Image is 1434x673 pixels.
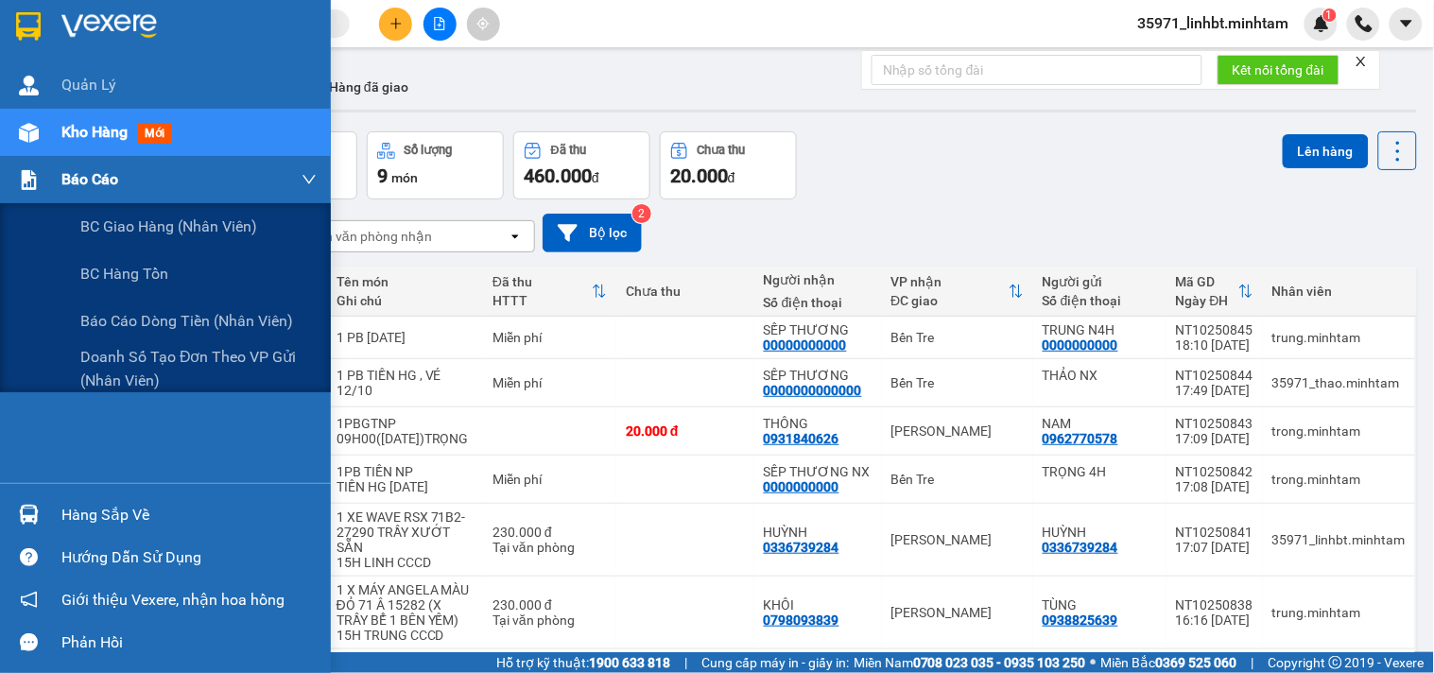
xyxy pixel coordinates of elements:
[61,73,116,96] span: Quản Lý
[16,16,45,36] span: Gửi:
[1176,322,1253,337] div: NT10250845
[1176,540,1253,555] div: 17:07 [DATE]
[137,123,172,144] span: mới
[1272,423,1406,439] div: trong.minhtam
[61,123,128,141] span: Kho hàng
[1272,472,1406,487] div: trong.minhtam
[181,16,332,59] div: [PERSON_NAME]
[80,215,257,238] span: BC giao hàng (nhân viên)
[337,464,474,479] div: 1PB TIỀN NP
[16,12,41,41] img: logo-vxr
[592,170,599,185] span: đ
[764,613,839,628] div: 0798093839
[492,274,592,289] div: Đã thu
[337,582,474,628] div: 1 X MÁY ANGELA MÀU ĐỎ 71 Â 15282 (X TRẦY BỂ 1 BÊN YẾM)
[543,214,642,252] button: Bộ lọc
[1043,368,1157,383] div: THẢO NX
[1176,525,1253,540] div: NT10250841
[1043,525,1157,540] div: HUỲNH
[684,652,687,673] span: |
[513,131,650,199] button: Đã thu460.000đ
[1326,9,1333,22] span: 1
[337,416,474,431] div: 1PBGTNP
[181,59,332,81] div: HUỲNH
[764,479,839,494] div: 0000000000
[891,375,1024,390] div: Bến Tre
[423,8,457,41] button: file-add
[626,284,745,299] div: Chưa thu
[492,613,607,628] div: Tại văn phòng
[19,76,39,95] img: warehouse-icon
[660,131,797,199] button: Chưa thu20.000đ
[670,164,728,187] span: 20.000
[1176,464,1253,479] div: NT10250842
[1272,330,1406,345] div: trung.minhtam
[891,274,1009,289] div: VP nhận
[492,525,607,540] div: 230.000 đ
[337,479,474,494] div: TIỀN HG NGÀY 12/10/2025
[1252,652,1254,673] span: |
[1313,15,1330,32] img: icon-new-feature
[1176,431,1253,446] div: 17:09 [DATE]
[80,262,168,285] span: BC hàng tồn
[1176,613,1253,628] div: 16:16 [DATE]
[882,267,1033,317] th: Toggle SortBy
[891,330,1024,345] div: Bến Tre
[854,652,1086,673] span: Miền Nam
[20,591,38,609] span: notification
[1043,293,1157,308] div: Số điện thoại
[61,629,317,657] div: Phản hồi
[764,337,847,353] div: 00000000000
[1176,479,1253,494] div: 17:08 [DATE]
[891,423,1024,439] div: [PERSON_NAME]
[492,597,607,613] div: 230.000 đ
[61,544,317,572] div: Hướng dẫn sử dụng
[1176,383,1253,398] div: 17:49 [DATE]
[181,16,226,36] span: Nhận:
[492,293,592,308] div: HTTT
[492,375,607,390] div: Miễn phí
[764,295,872,310] div: Số điện thoại
[764,383,862,398] div: 0000000000000
[483,267,616,317] th: Toggle SortBy
[1043,431,1118,446] div: 0962770578
[337,555,474,570] div: 15H LINH CCCD
[1043,274,1157,289] div: Người gửi
[1398,15,1415,32] span: caret-down
[891,293,1009,308] div: ĐC giao
[764,597,872,613] div: KHÔI
[1176,368,1253,383] div: NT10250844
[61,588,285,612] span: Giới thiệu Vexere, nhận hoa hồng
[20,548,38,566] span: question-circle
[1329,656,1342,669] span: copyright
[61,167,118,191] span: Báo cáo
[19,123,39,143] img: warehouse-icon
[1176,337,1253,353] div: 18:10 [DATE]
[1101,652,1237,673] span: Miền Bắc
[337,274,474,289] div: Tên món
[701,652,849,673] span: Cung cấp máy in - giấy in:
[1176,416,1253,431] div: NT10250843
[1272,605,1406,620] div: trung.minhtam
[524,164,592,187] span: 460.000
[16,59,167,81] div: HUỲNH
[337,509,474,555] div: 1 XE WAVE RSX 71B2- 27290 TRẦY XƯỚT SẴN
[302,172,317,187] span: down
[1272,284,1406,299] div: Nhân viên
[337,330,474,345] div: 1 PB THG 12/10/2025
[626,423,745,439] div: 20.000 đ
[1233,60,1324,80] span: Kết nối tổng đài
[764,525,872,540] div: HUỲNH
[1043,416,1157,431] div: NAM
[337,628,474,643] div: 15H TRUNG CCCD
[14,119,147,160] span: Đã [PERSON_NAME] :
[1283,134,1369,168] button: Lên hàng
[1176,274,1238,289] div: Mã GD
[1356,15,1373,32] img: phone-icon
[391,170,418,185] span: món
[764,464,872,479] div: SẾP THƯƠNG NX
[1176,293,1238,308] div: Ngày ĐH
[379,8,412,41] button: plus
[476,17,490,30] span: aim
[1043,613,1118,628] div: 0938825639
